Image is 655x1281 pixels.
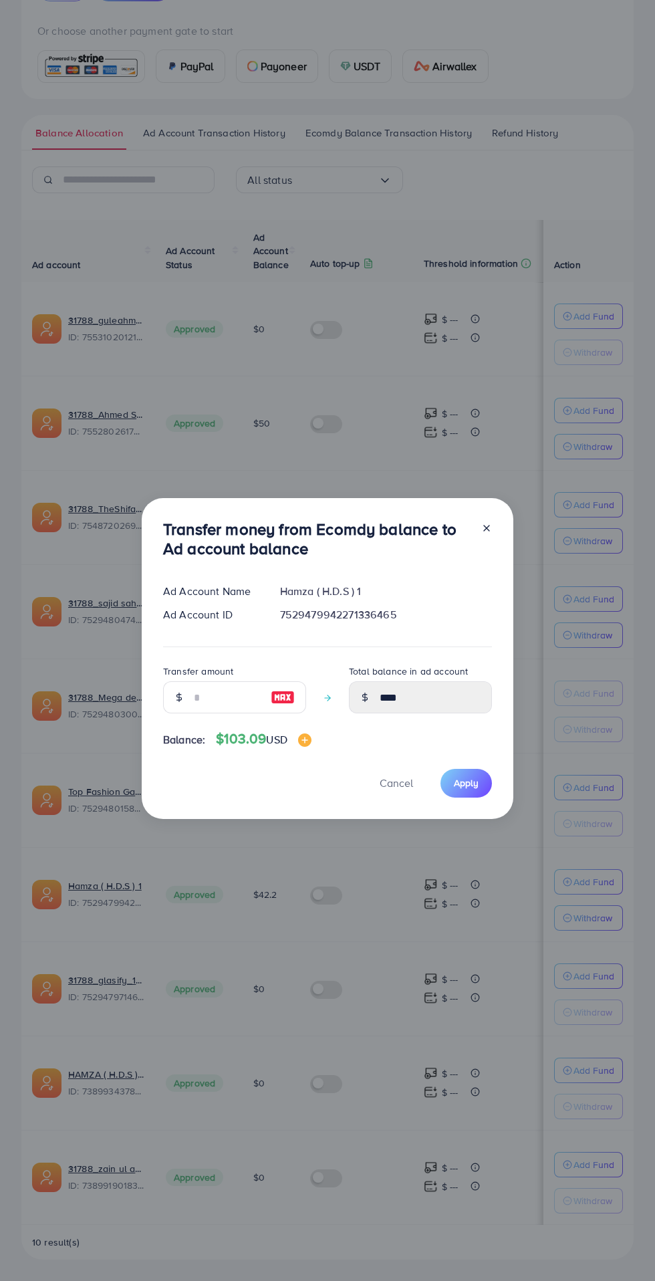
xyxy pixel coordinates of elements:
[349,665,468,678] label: Total balance in ad account
[363,769,430,798] button: Cancel
[269,607,503,622] div: 7529479942271336465
[454,776,479,790] span: Apply
[152,607,269,622] div: Ad Account ID
[152,584,269,599] div: Ad Account Name
[298,733,311,747] img: image
[598,1221,645,1271] iframe: Chat
[266,732,287,747] span: USD
[216,731,311,747] h4: $103.09
[440,769,492,798] button: Apply
[163,665,233,678] label: Transfer amount
[163,732,205,747] span: Balance:
[163,519,471,558] h3: Transfer money from Ecomdy balance to Ad account balance
[380,776,413,790] span: Cancel
[271,689,295,705] img: image
[269,584,503,599] div: Hamza ( H.D.S ) 1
